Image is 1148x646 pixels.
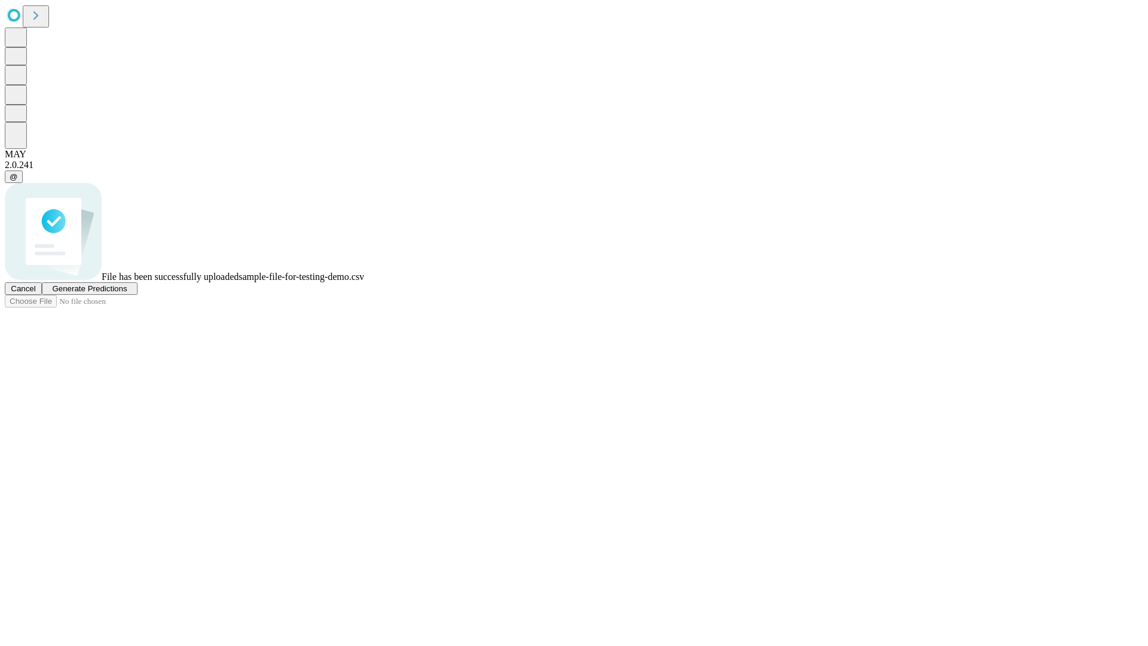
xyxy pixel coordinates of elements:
button: Cancel [5,282,42,295]
span: Cancel [11,284,36,293]
button: Generate Predictions [42,282,138,295]
div: 2.0.241 [5,160,1143,170]
span: Generate Predictions [52,284,127,293]
button: @ [5,170,23,183]
span: File has been successfully uploaded [102,272,239,282]
span: @ [10,172,18,181]
div: MAY [5,149,1143,160]
span: sample-file-for-testing-demo.csv [239,272,364,282]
